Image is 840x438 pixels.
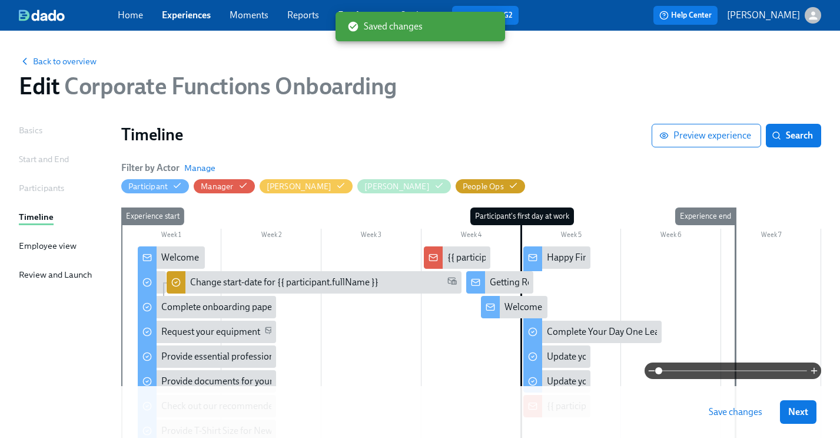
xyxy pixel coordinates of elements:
[138,296,276,318] div: Complete onboarding paperwork in [GEOGRAPHIC_DATA]
[357,179,451,193] button: [PERSON_NAME]
[161,350,345,363] div: Provide essential professional documentation
[652,124,761,147] button: Preview experience
[662,130,751,141] span: Preview experience
[59,72,397,100] span: Corporate Functions Onboarding
[19,55,97,67] button: Back to overview
[194,179,254,193] button: Manager
[523,321,662,343] div: Complete Your Day One Learning Path
[19,182,64,195] div: Participants
[774,130,813,141] span: Search
[138,345,276,368] div: Provide essential professional documentation
[523,246,590,269] div: Happy First Day {{ participant.firstName }}!
[490,276,611,289] div: Getting Ready for Onboarding
[364,181,430,192] div: Hide Murphy
[121,229,221,244] div: Week 1
[504,301,615,314] div: Welcome to Charlie Health!
[621,229,721,244] div: Week 6
[788,406,808,418] span: Next
[121,208,184,225] div: Experience start
[447,251,625,264] div: {{ participant.fullName }} starts in a week 🎉
[19,9,118,21] a: dado
[128,181,168,192] div: Hide Participant
[721,229,821,244] div: Week 7
[547,375,662,388] div: Update your Email Signature
[121,179,189,193] button: Participant
[521,229,621,244] div: Week 5
[523,345,590,368] div: Update your Linkedin profile
[523,370,590,393] div: Update your Email Signature
[481,296,547,318] div: Welcome to Charlie Health!
[700,400,771,424] button: Save changes
[653,6,718,25] button: Help Center
[118,9,143,21] a: Home
[675,208,736,225] div: Experience end
[19,239,77,252] div: Employee view
[727,9,800,22] p: [PERSON_NAME]
[161,375,333,388] div: Provide documents for your I-9 verification
[265,325,274,339] span: Personal Email
[466,271,533,294] div: Getting Ready for Onboarding
[121,162,180,174] h6: Filter by Actor
[184,162,215,174] button: Manage
[452,6,519,25] button: Review us on G2
[201,181,233,192] div: Hide Manager
[19,9,65,21] img: dado
[424,246,490,269] div: {{ participant.fullName }} starts in a week 🎉
[19,210,54,223] div: Timeline
[19,153,69,166] div: Start and End
[766,124,821,147] button: Search
[19,124,42,137] div: Basics
[221,229,321,244] div: Week 2
[167,271,462,294] div: Change start-date for {{ participant.fullName }}
[260,179,353,193] button: [PERSON_NAME]
[456,179,525,193] button: People Ops
[138,246,204,269] div: Welcome {{ participant.firstName }}!
[659,9,712,21] span: Help Center
[547,251,719,264] div: Happy First Day {{ participant.firstName }}!
[780,400,816,424] button: Next
[709,406,762,418] span: Save changes
[547,350,662,363] div: Update your Linkedin profile
[547,325,702,338] div: Complete Your Day One Learning Path
[121,124,652,145] h1: Timeline
[447,276,457,289] span: Work Email
[421,229,522,244] div: Week 4
[19,72,397,100] h1: Edit
[161,301,399,314] div: Complete onboarding paperwork in [GEOGRAPHIC_DATA]
[190,276,379,289] div: Change start-date for {{ participant.fullName }}
[727,7,821,24] button: [PERSON_NAME]
[470,208,574,225] div: Participant's first day at work
[321,229,421,244] div: Week 3
[463,181,504,192] div: Hide People Ops
[19,268,92,281] div: Review and Launch
[161,251,308,264] div: Welcome {{ participant.firstName }}!
[138,321,276,343] div: Request your equipment
[138,370,276,393] div: Provide documents for your I-9 verification
[267,181,332,192] div: Hide Marissa
[161,325,260,338] div: Request your equipment
[347,20,423,33] span: Saved changes
[230,9,268,21] a: Moments
[287,9,319,21] a: Reports
[162,9,211,21] a: Experiences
